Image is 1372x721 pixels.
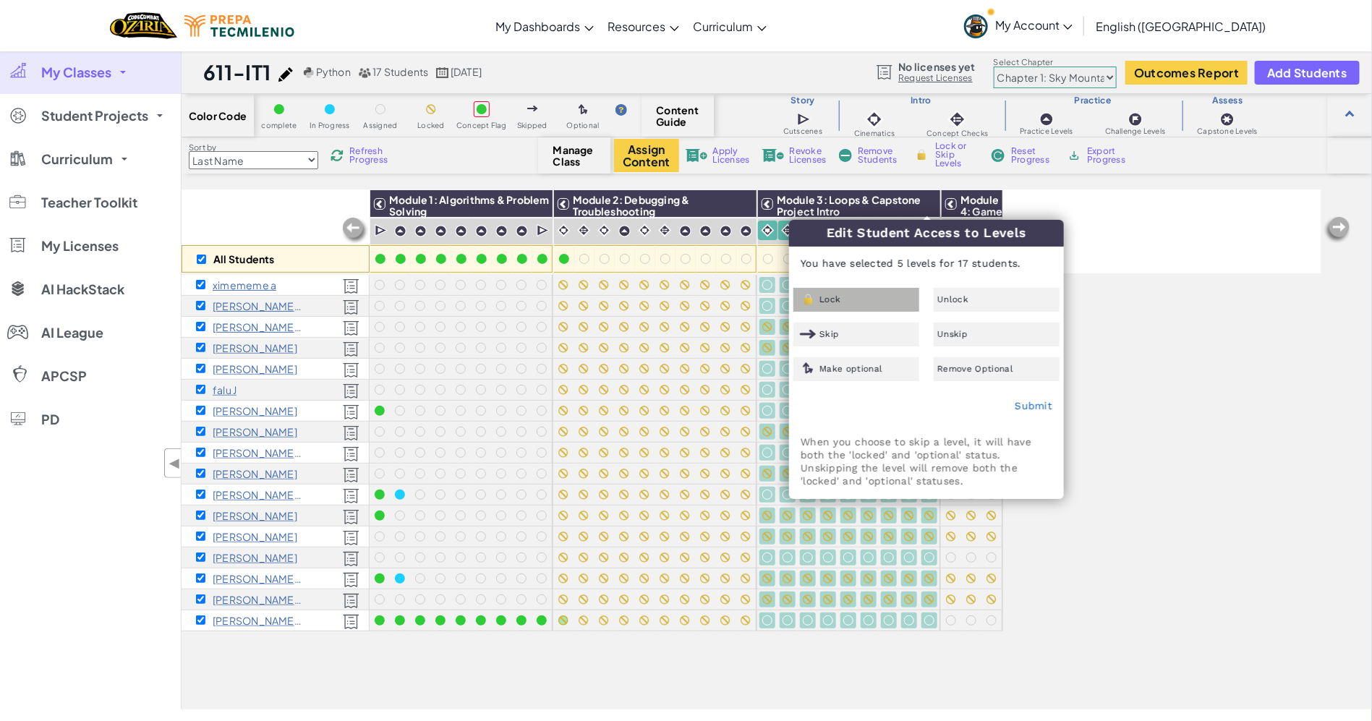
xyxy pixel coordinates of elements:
[41,153,113,166] span: Curriculum
[455,225,467,237] img: IconPracticeLevel.svg
[213,363,297,375] p: Iñaki Molina I
[1011,147,1054,164] span: Reset Progress
[740,225,752,237] img: IconPracticeLevel.svg
[278,67,293,82] img: iconPencil.svg
[658,223,672,237] img: IconInteractive.svg
[316,65,351,78] span: Python
[213,510,297,521] p: Paulina Bernal P
[41,239,119,252] span: My Licenses
[800,362,817,375] img: IconOptionalLevel.svg
[489,7,601,46] a: My Dashboards
[184,15,294,37] img: Tecmilenio logo
[110,11,177,40] img: Home
[343,446,359,462] img: Licensed
[858,147,901,164] span: Remove Students
[1105,127,1166,135] span: Challenge Levels
[213,300,303,312] p: Camila Arzate A
[213,468,297,479] p: Kevin O
[957,3,1080,48] a: My Account
[713,147,750,164] span: Apply Licenses
[995,17,1073,33] span: My Account
[189,142,318,153] label: Sort by
[417,121,444,129] span: Locked
[935,142,978,168] span: Lock or Skip Levels
[1020,127,1073,135] span: Practice Levels
[819,330,839,338] span: Skip
[213,573,303,584] p: Sebastián Ochoa S
[341,216,370,245] img: Arrow_Left_Inactive.png
[41,109,148,122] span: Student Projects
[527,106,538,111] img: IconSkippedLevel.svg
[1220,112,1235,127] img: IconCapstoneLevel.svg
[343,530,359,546] img: Licensed
[343,341,359,357] img: Licensed
[1005,95,1182,106] h3: Practice
[41,283,124,296] span: AI HackStack
[343,278,359,294] img: Licensed
[960,193,1010,252] span: Module 4: Game Design & Capstone Project
[331,149,344,162] img: IconReload.svg
[601,7,686,46] a: Resources
[1096,19,1266,34] span: English ([GEOGRAPHIC_DATA])
[375,223,388,238] img: IconCutscene.svg
[343,299,359,315] img: Licensed
[451,65,482,78] span: [DATE]
[516,225,528,237] img: IconPracticeLevel.svg
[914,148,929,161] img: IconLock.svg
[110,11,177,40] a: Ozaria by CodeCombat logo
[213,342,297,354] p: Dante F
[777,193,921,218] span: Module 3: Loops & Capstone Project Intro
[304,67,315,78] img: python.png
[169,453,181,474] span: ◀
[800,328,817,341] img: IconSkippedLevel.svg
[557,223,571,237] img: IconCinematic.svg
[203,59,271,86] h1: 611-IT1
[720,225,732,237] img: IconPracticeLevel.svg
[797,111,812,127] img: IconCutscene.svg
[783,127,822,135] span: Cutscenes
[991,149,1005,162] img: IconReset.svg
[495,225,508,237] img: IconPracticeLevel.svg
[343,383,359,399] img: Licensed
[213,279,276,291] p: ximememe a
[1125,61,1248,85] a: Outcomes Report
[577,223,591,237] img: IconInteractive.svg
[937,330,968,338] span: Unskip
[608,19,666,34] span: Resources
[213,489,303,500] p: Jesús Alejandro Padilla Vargas P
[389,193,550,218] span: Module 1: Algorithms & Problem Solving
[657,104,699,127] span: Content Guide
[694,19,754,34] span: Curriculum
[358,67,371,78] img: MultipleUsers.png
[349,147,394,164] span: Refresh Progress
[1039,112,1054,127] img: IconPracticeLevel.svg
[800,293,817,306] img: IconLock.svg
[475,225,487,237] img: IconPracticeLevel.svg
[597,223,611,237] img: IconCinematic.svg
[686,7,774,46] a: Curriculum
[310,121,350,129] span: In Progress
[213,531,297,542] p: Alexa R
[1182,95,1274,106] h3: Assess
[343,467,359,483] img: Licensed
[41,196,137,209] span: Teacher Toolkit
[898,72,975,84] a: Request Licenses
[801,435,1052,487] p: When you choose to skip a level, it will have both the 'locked' and 'optional' status. Unskipping...
[537,223,550,238] img: IconCutscene.svg
[854,129,895,137] span: Cinematics
[343,551,359,567] img: Licensed
[1087,147,1131,164] span: Export Progress
[343,593,359,609] img: Licensed
[761,223,775,237] img: IconCinematic.svg
[937,295,968,304] span: Unlock
[1255,61,1359,85] button: Add Students
[838,95,1004,106] h3: Intro
[343,362,359,378] img: Licensed
[819,295,840,304] span: Lock
[790,246,1063,281] p: You have selected 5 levels for 17 students.
[573,193,690,218] span: Module 2: Debugging & Troubleshooting
[343,425,359,441] img: Licensed
[436,67,449,78] img: calendar.svg
[615,104,627,116] img: IconHint.svg
[819,364,882,373] span: Make optional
